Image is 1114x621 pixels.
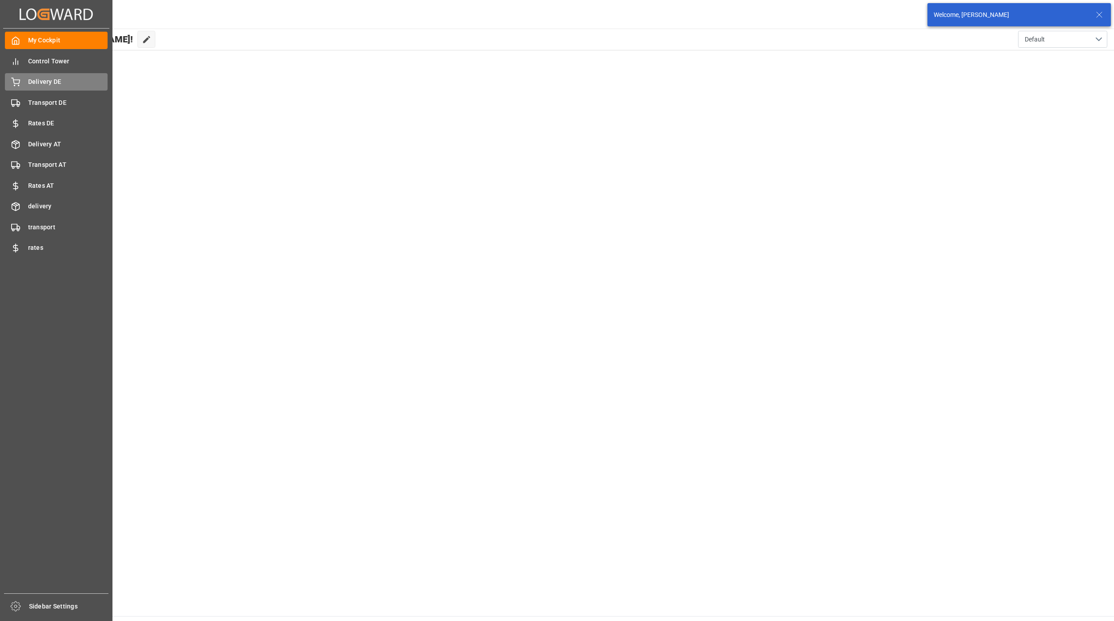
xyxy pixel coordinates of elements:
span: Default [1025,35,1045,44]
span: Control Tower [28,57,108,66]
span: My Cockpit [28,36,108,45]
a: Transport AT [5,156,108,174]
a: Rates DE [5,115,108,132]
button: open menu [1018,31,1107,48]
span: transport [28,223,108,232]
a: delivery [5,198,108,215]
a: rates [5,239,108,257]
a: Delivery AT [5,135,108,153]
div: Welcome, [PERSON_NAME] [934,10,1087,20]
span: Delivery AT [28,140,108,149]
a: Transport DE [5,94,108,111]
a: Delivery DE [5,73,108,91]
a: Control Tower [5,52,108,70]
a: My Cockpit [5,32,108,49]
span: Transport DE [28,98,108,108]
span: Sidebar Settings [29,602,109,611]
a: Rates AT [5,177,108,194]
span: delivery [28,202,108,211]
span: rates [28,243,108,253]
span: Delivery DE [28,77,108,87]
span: Transport AT [28,160,108,170]
span: Rates DE [28,119,108,128]
a: transport [5,218,108,236]
span: Rates AT [28,181,108,190]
